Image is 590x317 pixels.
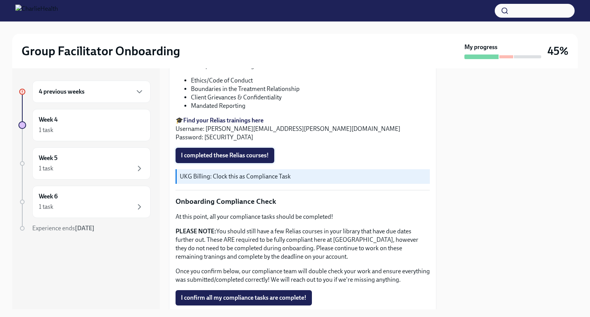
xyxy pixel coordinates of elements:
a: Find your Relias trainings here [183,117,264,124]
li: Boundaries in the Treatment Relationship [191,85,430,93]
strong: PLEASE NOTE: [176,228,216,235]
p: At this point, all your compliance tasks should be completed! [176,213,430,221]
li: Ethics/Code of Conduct [191,76,430,85]
span: I confirm all my compliance tasks are complete! [181,294,307,302]
h2: Group Facilitator Onboarding [22,43,180,59]
button: I confirm all my compliance tasks are complete! [176,290,312,305]
li: Mandated Reporting [191,102,430,110]
a: Week 41 task [18,109,151,141]
a: Week 61 task [18,186,151,218]
div: 1 task [39,164,53,173]
p: UKG Billing: Clock this as Compliance Task [180,172,427,181]
h6: Week 6 [39,192,58,201]
img: CharlieHealth [15,5,58,17]
p: Once you confirm below, our compliance team will double check your work and ensure everything was... [176,267,430,284]
h3: 45% [547,44,568,58]
h6: Week 5 [39,154,58,162]
a: Week 51 task [18,147,151,180]
p: You should still have a few Relias courses in your library that have due dates further out. These... [176,227,430,261]
span: Experience ends [32,225,94,232]
h6: Week 4 [39,116,58,124]
strong: [DATE] [75,225,94,232]
div: 4 previous weeks [32,81,151,103]
li: Client Grievances & Confidentiality [191,93,430,102]
button: I completed these Relias courses! [176,148,274,163]
div: 1 task [39,203,53,211]
span: I completed these Relias courses! [181,152,269,159]
p: Onboarding Compliance Check [176,196,430,206]
p: 🎓 Username: [PERSON_NAME][EMAIL_ADDRESS][PERSON_NAME][DOMAIN_NAME] Password: [SECURITY_DATA] [176,116,430,142]
strong: My progress [464,43,497,51]
h6: 4 previous weeks [39,88,85,96]
div: 1 task [39,126,53,134]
